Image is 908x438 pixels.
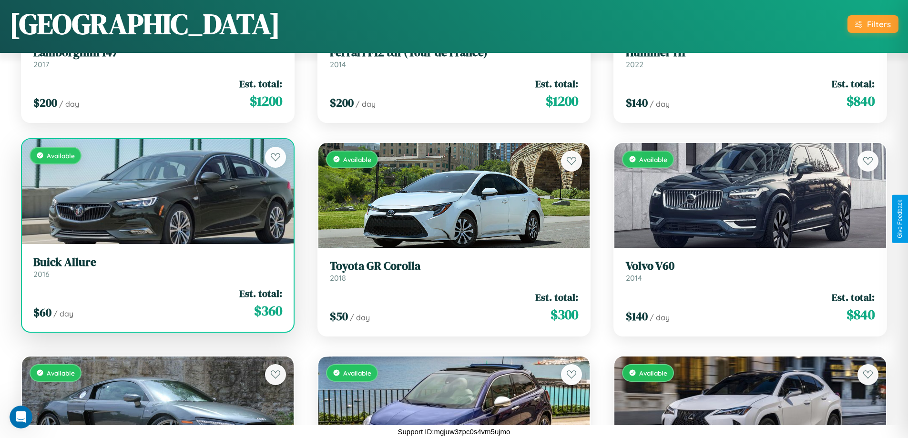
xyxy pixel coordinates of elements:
[239,77,282,91] span: Est. total:
[330,46,579,60] h3: Ferrari F12 tdf (Tour de France)
[330,308,348,324] span: $ 50
[33,95,57,111] span: $ 200
[626,60,643,69] span: 2022
[626,259,875,283] a: Volvo V602014
[626,46,875,69] a: Hummer H12022
[832,77,875,91] span: Est. total:
[639,369,667,377] span: Available
[343,369,371,377] span: Available
[47,152,75,160] span: Available
[33,60,49,69] span: 2017
[832,290,875,304] span: Est. total:
[33,46,282,60] h3: Lamborghini 147
[626,46,875,60] h3: Hummer H1
[535,290,578,304] span: Est. total:
[546,92,578,111] span: $ 1200
[330,60,346,69] span: 2014
[626,259,875,273] h3: Volvo V60
[343,155,371,163] span: Available
[239,286,282,300] span: Est. total:
[551,305,578,324] span: $ 300
[847,15,898,33] button: Filters
[53,309,73,318] span: / day
[33,255,282,279] a: Buick Allure2016
[639,155,667,163] span: Available
[10,406,32,428] iframe: Intercom live chat
[356,99,376,109] span: / day
[33,269,50,279] span: 2016
[626,95,648,111] span: $ 140
[330,259,579,283] a: Toyota GR Corolla2018
[897,200,903,238] div: Give Feedback
[626,273,642,283] span: 2014
[330,46,579,69] a: Ferrari F12 tdf (Tour de France)2014
[59,99,79,109] span: / day
[867,19,891,29] div: Filters
[847,305,875,324] span: $ 840
[47,369,75,377] span: Available
[33,255,282,269] h3: Buick Allure
[847,92,875,111] span: $ 840
[535,77,578,91] span: Est. total:
[626,308,648,324] span: $ 140
[10,4,280,43] h1: [GEOGRAPHIC_DATA]
[650,99,670,109] span: / day
[33,46,282,69] a: Lamborghini 1472017
[254,301,282,320] span: $ 360
[398,425,510,438] p: Support ID: mgjuw3zpc0s4vm5ujmo
[330,273,346,283] span: 2018
[650,313,670,322] span: / day
[350,313,370,322] span: / day
[330,95,354,111] span: $ 200
[250,92,282,111] span: $ 1200
[330,259,579,273] h3: Toyota GR Corolla
[33,305,51,320] span: $ 60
